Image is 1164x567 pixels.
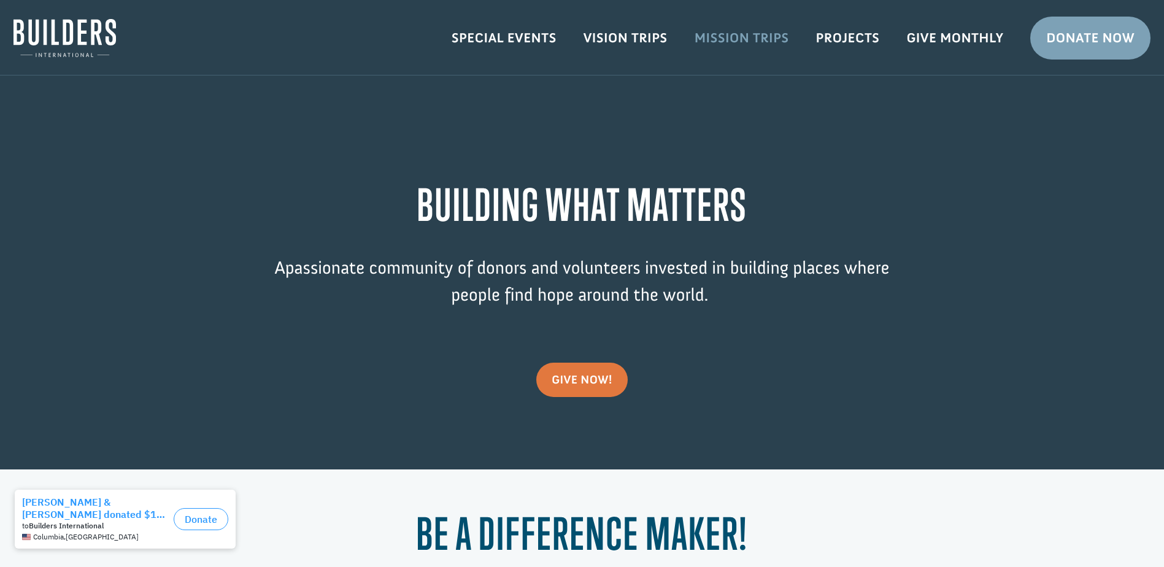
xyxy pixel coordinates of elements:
p: passionate community of donors and volunteers invested in building places where people find hope ... [251,255,914,326]
a: Mission Trips [681,20,803,56]
h1: Be a Difference Maker! [251,508,914,565]
div: [PERSON_NAME] & [PERSON_NAME] donated $100 [22,12,169,37]
div: to [22,38,169,47]
img: Builders International [13,19,116,57]
a: Donate Now [1030,17,1151,60]
a: give now! [536,363,628,397]
a: Give Monthly [893,20,1017,56]
span: Columbia , [GEOGRAPHIC_DATA] [33,49,139,58]
button: Donate [174,25,228,47]
a: Projects [803,20,893,56]
h1: BUILDING WHAT MATTERS [251,179,914,236]
a: Special Events [438,20,570,56]
img: US.png [22,49,31,58]
strong: Builders International [29,37,104,47]
span: A [274,256,285,279]
a: Vision Trips [570,20,681,56]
